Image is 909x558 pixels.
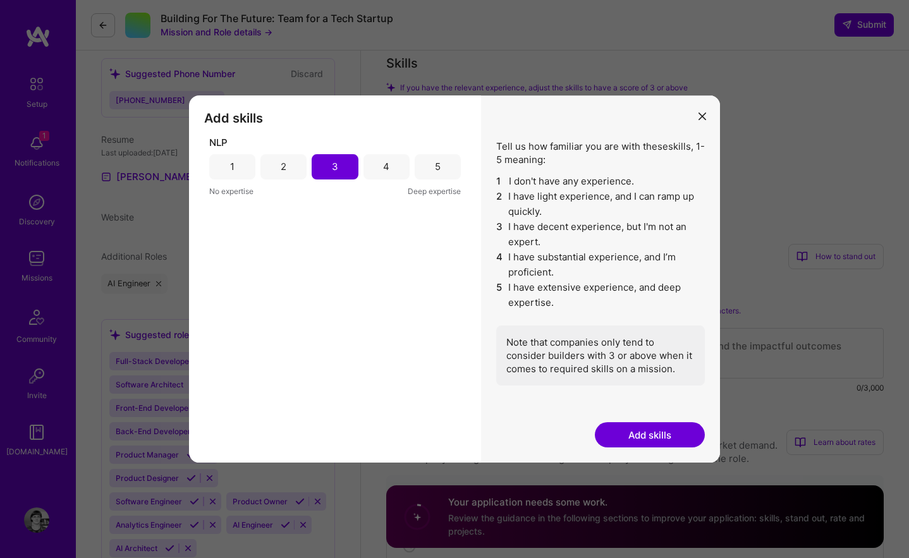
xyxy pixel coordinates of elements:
span: 4 [496,250,503,280]
div: 1 [230,160,235,173]
li: I have extensive experience, and deep expertise. [496,280,705,310]
span: 1 [496,174,504,189]
li: I have light experience, and I can ramp up quickly. [496,189,705,219]
div: 2 [281,160,286,173]
span: 5 [496,280,503,310]
li: I have decent experience, but I'm not an expert. [496,219,705,250]
i: icon Close [699,112,706,120]
div: Note that companies only tend to consider builders with 3 or above when it comes to required skil... [496,325,705,385]
div: modal [189,95,720,463]
div: 4 [383,160,389,173]
div: 3 [332,160,338,173]
span: 2 [496,189,503,219]
button: Add skills [595,422,705,447]
li: I have substantial experience, and I’m proficient. [496,250,705,280]
span: Deep expertise [408,185,461,198]
h3: Add skills [204,111,466,126]
span: 3 [496,219,503,250]
div: Tell us how familiar you are with these skills , 1-5 meaning: [496,140,705,385]
li: I don't have any experience. [496,174,705,189]
div: 5 [435,160,441,173]
span: No expertise [209,185,253,198]
span: NLP [209,136,228,149]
